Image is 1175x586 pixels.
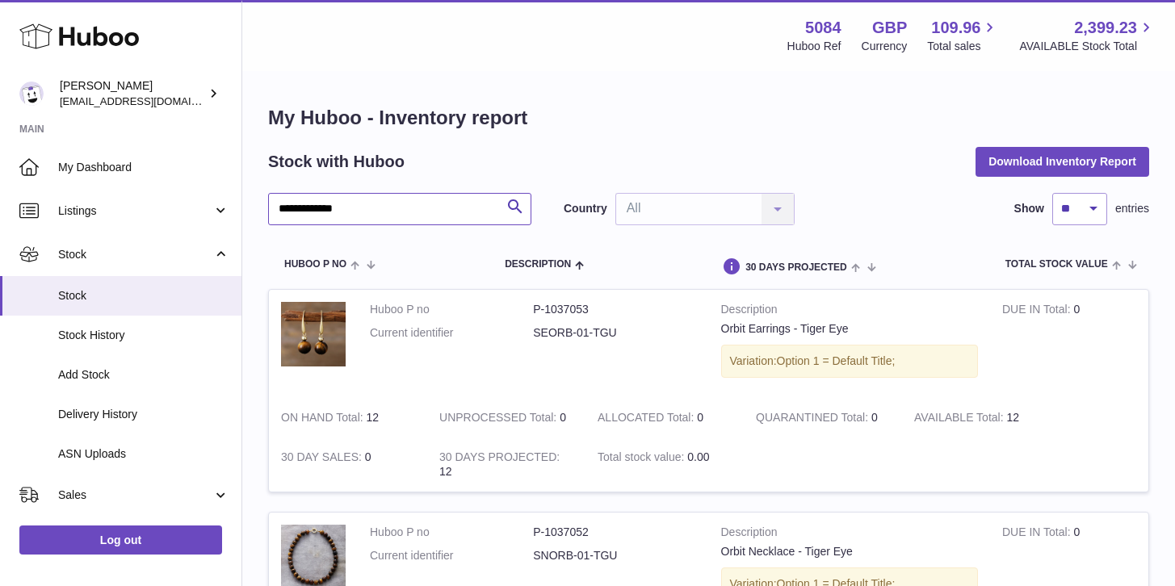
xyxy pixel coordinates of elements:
[745,262,847,273] span: 30 DAYS PROJECTED
[1074,17,1137,39] span: 2,399.23
[58,488,212,503] span: Sales
[370,302,533,317] dt: Huboo P no
[1014,201,1044,216] label: Show
[58,367,229,383] span: Add Stock
[281,450,365,467] strong: 30 DAY SALES
[439,450,560,467] strong: 30 DAYS PROJECTED
[721,321,978,337] div: Orbit Earrings - Tiger Eye
[58,288,229,303] span: Stock
[585,398,744,437] td: 0
[533,325,696,341] dd: SEORB-01-TGU
[927,39,999,54] span: Total sales
[269,437,427,492] td: 0
[58,160,229,175] span: My Dashboard
[439,411,560,428] strong: UNPROCESSED Total
[990,290,1148,398] td: 0
[872,17,907,39] strong: GBP
[60,78,205,109] div: [PERSON_NAME]
[58,446,229,462] span: ASN Uploads
[284,259,346,270] span: Huboo P no
[427,437,585,492] td: 12
[721,302,978,321] strong: Description
[976,147,1149,176] button: Download Inventory Report
[19,525,222,555] a: Log out
[268,151,405,173] h2: Stock with Huboo
[598,411,697,428] strong: ALLOCATED Total
[370,525,533,540] dt: Huboo P no
[58,328,229,343] span: Stock History
[269,398,427,437] td: 12
[281,411,367,428] strong: ON HAND Total
[268,105,1149,131] h1: My Huboo - Inventory report
[281,302,346,366] img: product image
[862,39,908,54] div: Currency
[721,544,978,559] div: Orbit Necklace - Tiger Eye
[687,450,709,463] span: 0.00
[931,17,980,39] span: 109.96
[533,525,696,540] dd: P-1037052
[756,411,871,428] strong: QUARANTINED Total
[1002,525,1073,542] strong: DUE IN Total
[564,201,607,216] label: Country
[370,548,533,563] dt: Current identifier
[1019,39,1156,54] span: AVAILABLE Stock Total
[721,525,978,544] strong: Description
[1019,17,1156,54] a: 2,399.23 AVAILABLE Stock Total
[58,247,212,262] span: Stock
[533,302,696,317] dd: P-1037053
[427,398,585,437] td: 0
[1002,303,1073,320] strong: DUE IN Total
[58,407,229,422] span: Delivery History
[1115,201,1149,216] span: entries
[805,17,841,39] strong: 5084
[60,94,237,107] span: [EMAIL_ADDRESS][DOMAIN_NAME]
[19,82,44,106] img: konstantinosmouratidis@hotmail.com
[58,203,212,219] span: Listings
[370,325,533,341] dt: Current identifier
[787,39,841,54] div: Huboo Ref
[902,398,1060,437] td: 12
[721,345,978,378] div: Variation:
[871,411,878,424] span: 0
[927,17,999,54] a: 109.96 Total sales
[598,450,687,467] strong: Total stock value
[505,259,571,270] span: Description
[1005,259,1108,270] span: Total stock value
[533,548,696,563] dd: SNORB-01-TGU
[914,411,1006,428] strong: AVAILABLE Total
[777,354,896,367] span: Option 1 = Default Title;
